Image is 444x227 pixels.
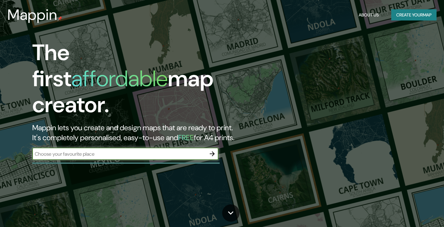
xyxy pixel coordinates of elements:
[71,64,168,93] h1: affordable
[389,203,437,220] iframe: Help widget launcher
[32,40,254,123] h1: The first map creator.
[32,150,206,158] input: Choose your favourite place
[178,133,194,142] h5: FREE
[57,16,62,21] img: mappin-pin
[32,123,254,143] h2: Mappin lets you create and design maps that are ready to print. It's completely personalised, eas...
[391,9,437,21] button: Create yourmap
[356,9,381,21] button: About Us
[7,6,57,24] h3: Mappin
